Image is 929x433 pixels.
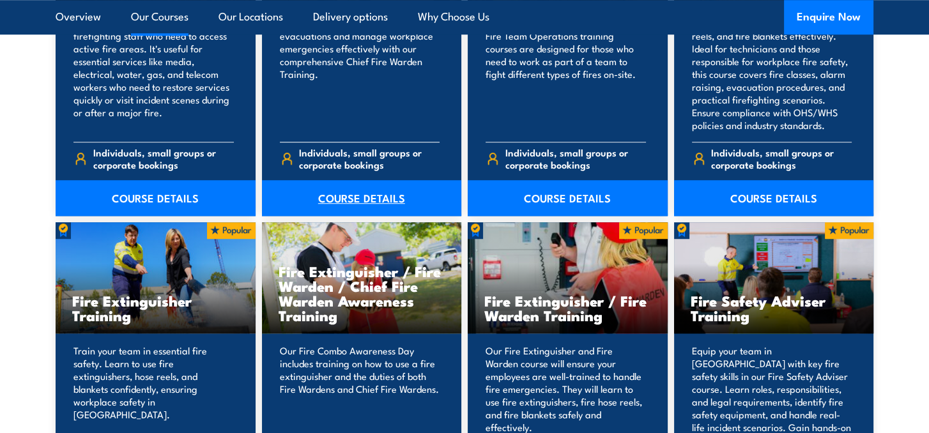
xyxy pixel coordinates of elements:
[279,264,445,323] h3: Fire Extinguisher / Fire Warden / Chief Fire Warden Awareness Training
[93,146,234,171] span: Individuals, small groups or corporate bookings
[299,146,440,171] span: Individuals, small groups or corporate bookings
[674,180,874,216] a: COURSE DETAILS
[505,146,646,171] span: Individuals, small groups or corporate bookings
[280,17,440,132] p: Develop the skills to lead emergency evacuations and manage workplace emergencies effectively wit...
[468,180,668,216] a: COURSE DETAILS
[711,146,852,171] span: Individuals, small groups or corporate bookings
[73,17,234,132] p: This 4-hour program is for non-firefighting staff who need to access active fire areas. It's usef...
[692,17,852,132] p: Learn to use fire extinguishers, hose reels, and fire blankets effectively. Ideal for technicians...
[484,293,651,323] h3: Fire Extinguisher / Fire Warden Training
[56,180,256,216] a: COURSE DETAILS
[72,293,239,323] h3: Fire Extinguisher Training
[691,293,857,323] h3: Fire Safety Adviser Training
[262,180,462,216] a: COURSE DETAILS
[486,17,646,132] p: Our nationally accredited Conduct Fire Team Operations training courses are designed for those wh...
